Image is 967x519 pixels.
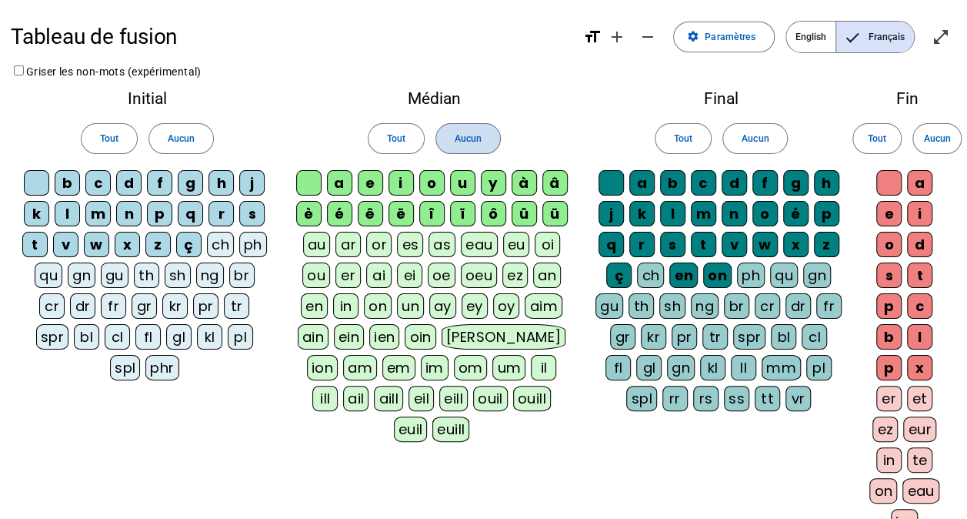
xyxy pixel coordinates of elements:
h2: Initial [22,91,273,107]
div: ez [872,417,898,442]
div: x [783,232,809,257]
input: Griser les non-mots (expérimental) [14,65,24,75]
div: o [876,232,902,257]
div: th [134,263,159,288]
div: am [343,355,377,380]
div: s [876,263,902,288]
div: ar [335,232,361,257]
div: in [333,293,358,319]
div: fl [135,324,161,350]
div: t [22,232,48,257]
span: Aucun [455,131,482,147]
div: gn [68,263,95,288]
div: spr [36,324,68,350]
div: q [599,232,624,257]
div: pr [672,324,697,350]
div: d [116,170,142,196]
div: c [691,170,716,196]
div: il [531,355,556,380]
div: ê [358,201,383,226]
div: tr [224,293,249,319]
div: l [660,201,685,226]
span: Paramètres [705,29,755,45]
div: aim [525,293,562,319]
div: [PERSON_NAME] [442,324,566,350]
div: n [116,201,142,226]
div: t [907,263,932,288]
div: h [208,170,234,196]
div: ien [369,324,399,350]
div: cr [39,293,65,319]
div: qu [35,263,62,288]
div: l [907,324,932,350]
div: u [450,170,475,196]
div: ill [312,386,338,411]
div: bl [74,324,99,350]
div: ng [691,293,719,319]
div: r [208,201,234,226]
div: c [85,170,111,196]
div: au [303,232,331,257]
div: ez [502,263,528,288]
div: cl [802,324,827,350]
div: pl [806,355,832,380]
span: Tout [674,131,692,147]
div: eau [902,478,939,504]
div: gl [636,355,662,380]
div: ph [239,232,267,257]
button: Entrer en plein écran [925,22,956,52]
span: Aucun [923,131,950,147]
div: ë [388,201,414,226]
div: et [907,386,932,411]
div: p [876,355,902,380]
div: ion [307,355,338,380]
div: p [814,201,839,226]
div: o [752,201,778,226]
div: v [722,232,747,257]
div: oe [428,263,455,288]
h1: Tableau de fusion [11,15,572,59]
div: o [419,170,445,196]
div: z [814,232,839,257]
div: im [421,355,448,380]
div: eur [903,417,935,442]
div: i [907,201,932,226]
div: mm [762,355,801,380]
button: Tout [368,123,425,154]
div: oin [405,324,435,350]
div: ch [207,232,234,257]
div: qu [770,263,798,288]
div: spr [733,324,765,350]
div: fl [605,355,631,380]
div: s [660,232,685,257]
div: th [629,293,654,319]
div: a [327,170,352,196]
div: phr [145,355,178,380]
span: Aucun [742,131,769,147]
div: rr [662,386,688,411]
span: Tout [868,131,886,147]
div: vr [785,386,811,411]
div: i [388,170,414,196]
button: Tout [852,123,902,154]
div: eau [461,232,497,257]
div: f [147,170,172,196]
div: é [327,201,352,226]
div: gu [595,293,623,319]
div: sh [659,293,685,319]
div: bl [771,324,796,350]
div: on [703,263,732,288]
div: p [876,293,902,319]
div: r [629,232,655,257]
div: euil [394,417,428,442]
div: kr [162,293,188,319]
div: ss [724,386,749,411]
div: br [724,293,749,319]
div: f [752,170,778,196]
div: j [239,170,265,196]
div: om [454,355,488,380]
div: ô [481,201,506,226]
div: an [533,263,561,288]
button: Diminuer la taille de la police [632,22,662,52]
mat-icon: open_in_full [932,28,950,46]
